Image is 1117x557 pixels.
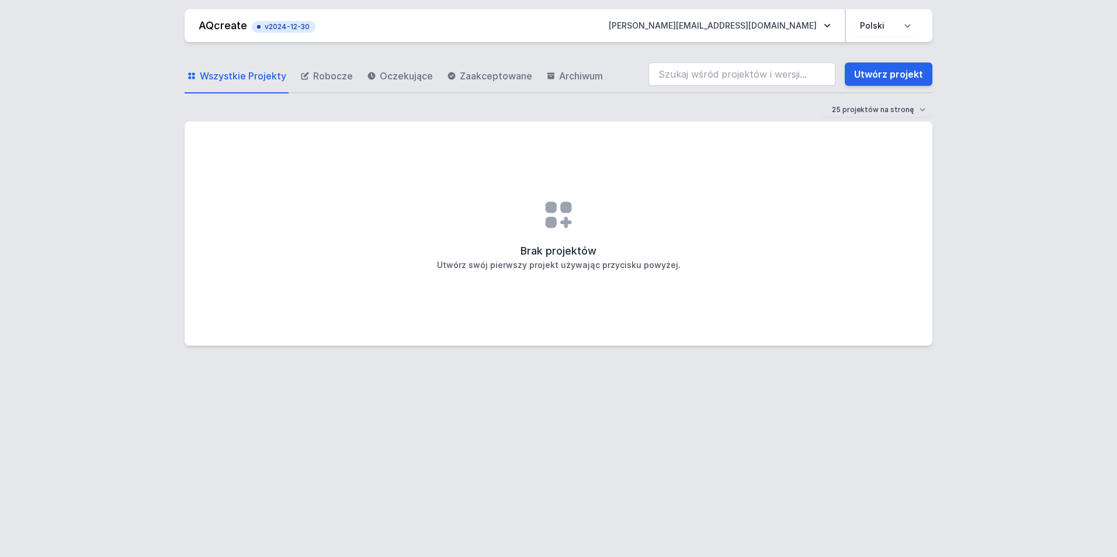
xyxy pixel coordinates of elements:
a: Oczekujące [365,60,435,93]
a: Wszystkie Projekty [185,60,289,93]
a: Zaakceptowane [445,60,535,93]
a: Utwórz projekt [845,62,932,86]
span: v2024-12-30 [258,22,310,32]
button: [PERSON_NAME][EMAIL_ADDRESS][DOMAIN_NAME] [599,15,840,36]
input: Szukaj wśród projektów i wersji... [648,62,835,86]
span: Archiwum [559,69,603,83]
span: Wszystkie Projekty [200,69,286,83]
span: Zaakceptowane [460,69,532,83]
span: Robocze [313,69,353,83]
a: AQcreate [199,19,247,32]
a: Archiwum [544,60,605,93]
span: Oczekujące [380,69,433,83]
h2: Brak projektów [521,243,596,259]
button: v2024-12-30 [252,19,315,33]
a: Robocze [298,60,355,93]
h3: Utwórz swój pierwszy projekt używając przycisku powyżej. [437,259,681,271]
select: Wybierz język [853,15,918,36]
